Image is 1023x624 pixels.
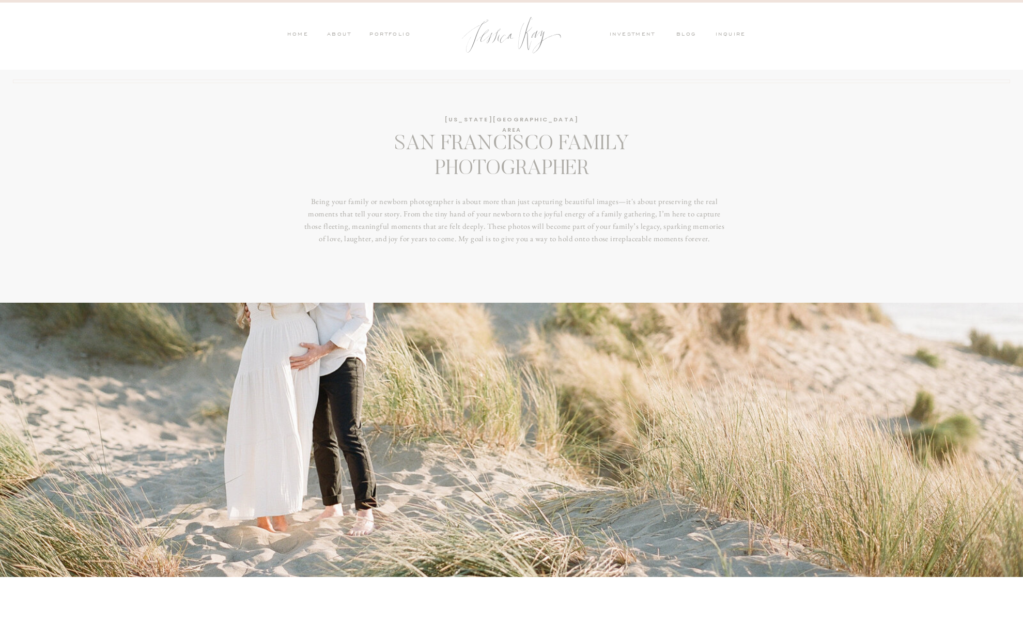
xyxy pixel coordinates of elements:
[301,195,727,286] h3: Being your family or newborn photographer is about more than just capturing beautiful images—it's...
[676,30,703,40] a: blog
[368,30,411,40] a: PORTFOLIO
[324,30,351,40] a: ABOUT
[610,30,660,40] a: investment
[436,115,587,126] h3: [US_STATE][GEOGRAPHIC_DATA] area
[308,132,715,187] h3: SAN FRANCISCO FAMILY PHOTOGRAPHER
[716,30,751,40] a: inquire
[287,30,308,40] a: HOME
